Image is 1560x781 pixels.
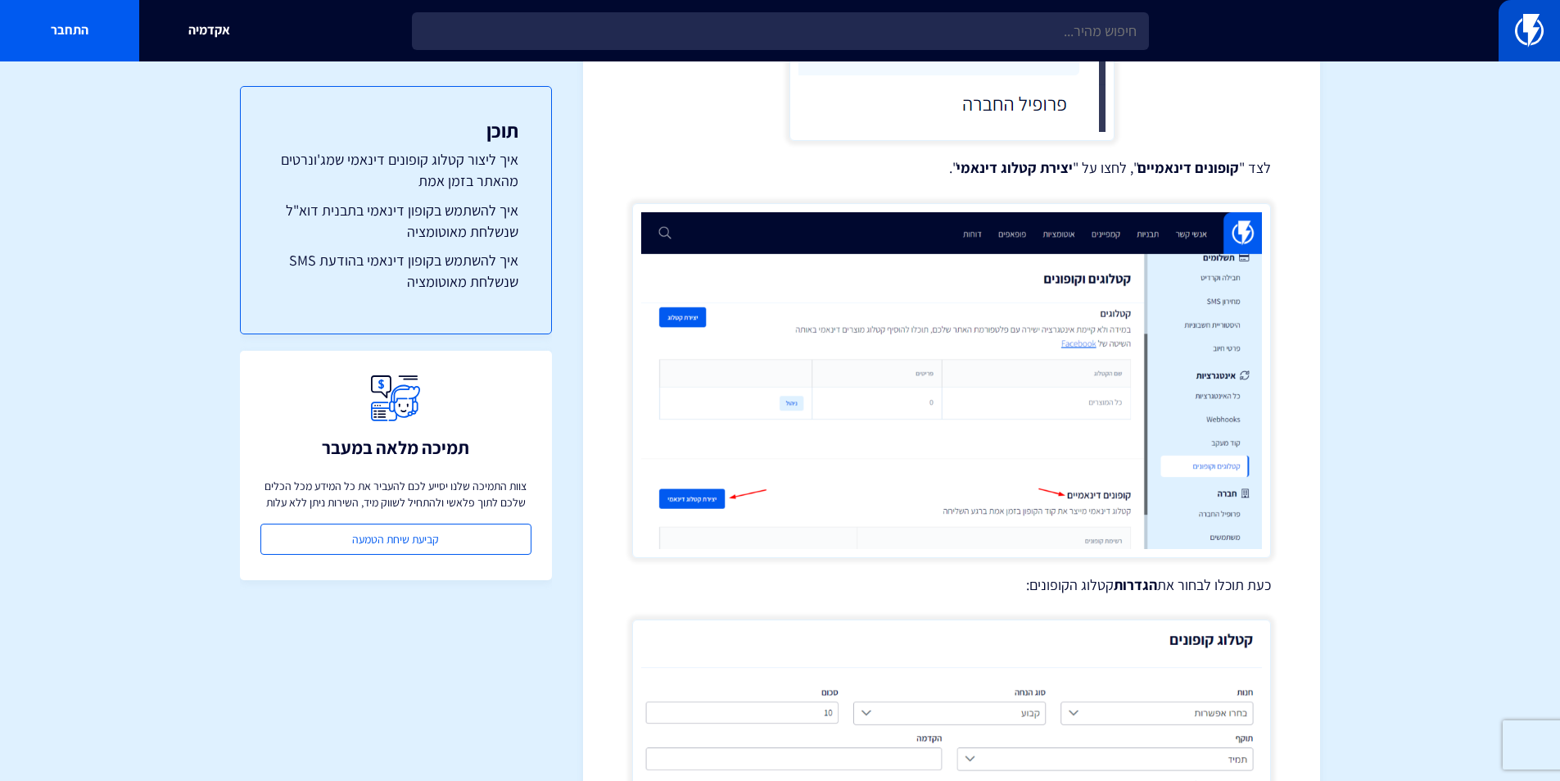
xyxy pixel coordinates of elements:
[632,574,1271,596] p: כעת תוכלו לבחור את קטלוג הקופונים:
[322,438,469,457] h3: תמיכה מלאה במעבר
[274,120,518,141] h3: תוכן
[1114,575,1157,594] strong: הגדרות
[274,250,518,292] a: איך להשתמש בקופון דינאמי בהודעת SMS שנשלחת מאוטומציה
[274,149,518,191] a: איך ליצור קטלוג קופונים דינאמי שמג'ונרטים מהאתר בזמן אמת
[1137,158,1239,177] strong: קופונים דינאמיים
[260,524,531,555] a: קביעת שיחת הטמעה
[274,200,518,242] a: איך להשתמש בקופון דינאמי בתבנית דוא"ל שנשלחת מאוטומציה
[632,157,1271,179] p: לצד " ", לחצו על " ".
[260,478,531,511] p: צוות התמיכה שלנו יסייע לכם להעביר את כל המידע מכל הכלים שלכם לתוך פלאשי ולהתחיל לשווק מיד, השירות...
[956,158,1073,177] strong: יצירת קטלוג דינאמי
[412,12,1149,50] input: חיפוש מהיר...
